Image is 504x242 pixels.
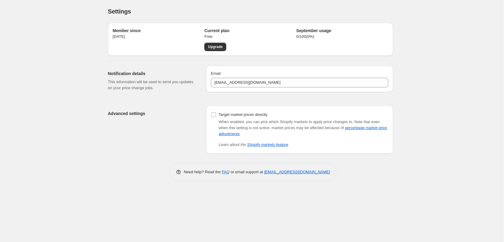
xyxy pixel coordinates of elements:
[219,119,387,136] span: Note that even when this setting is not active, market prices may be affected because of
[113,28,205,34] h2: Member since
[247,142,288,147] a: Shopify markets feature
[204,28,296,34] h2: Current plan
[204,34,296,40] p: Free
[108,71,196,77] h2: Notification details
[229,170,264,174] span: or email support at
[219,119,353,124] span: When enabled, you can pick which Shopify markets to apply price changes to.
[219,142,288,147] i: Learn about the
[264,170,330,174] a: [EMAIL_ADDRESS][DOMAIN_NAME]
[222,170,229,174] a: FAQ
[108,110,196,116] h2: Advanced settings
[208,44,223,49] span: Upgrade
[108,8,131,15] span: Settings
[211,71,221,76] span: Email
[219,112,268,117] span: Target market prices directly
[204,43,226,51] a: Upgrade
[108,79,196,91] p: This information will be used to send you updates on your price change jobs.
[296,34,388,40] p: 0 / 100 ( 0 %)
[184,170,222,174] span: Need help? Read the
[113,34,205,40] p: [DATE]
[296,28,388,34] h2: September usage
